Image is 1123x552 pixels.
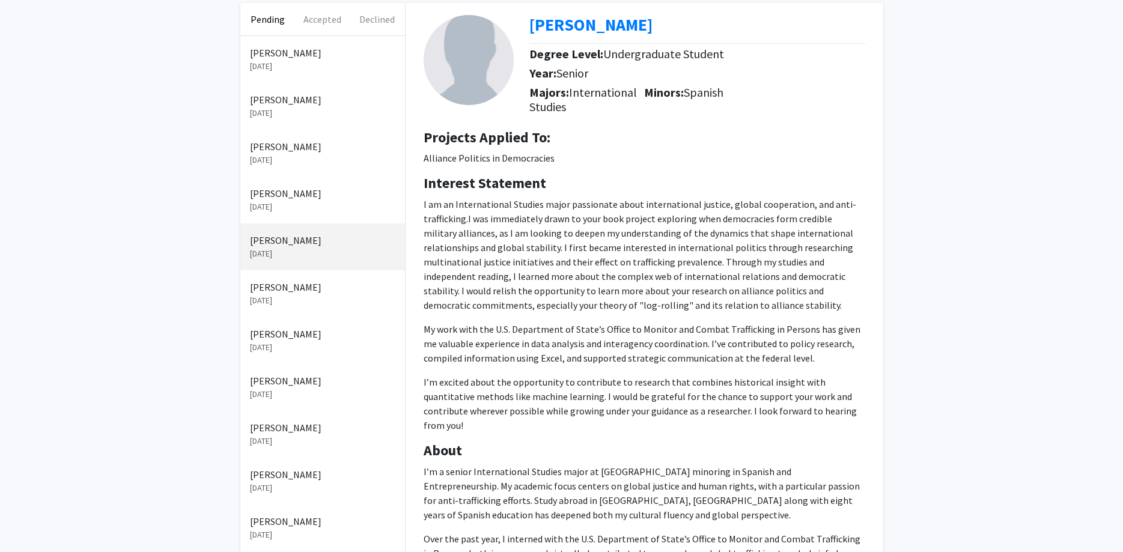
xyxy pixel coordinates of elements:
a: Opens in a new tab [529,14,653,35]
span: Senior [556,65,588,80]
p: I’m a senior International Studies major at [GEOGRAPHIC_DATA] minoring in Spanish and Entrepreneu... [424,464,865,522]
p: [DATE] [250,341,395,354]
span: Spanish [684,85,723,100]
b: Projects Applied To: [424,128,550,147]
b: Interest Statement [424,174,546,192]
p: [PERSON_NAME] [250,467,395,482]
p: [DATE] [250,154,395,166]
b: Majors: [529,85,569,100]
span: International Studies [529,85,637,114]
p: I’m excited about the opportunity to contribute to research that combines historical insight with... [424,375,865,432]
b: Year: [529,65,556,80]
p: [PERSON_NAME] [250,514,395,529]
b: [PERSON_NAME] [529,14,653,35]
p: [DATE] [250,247,395,260]
button: Accepted [295,3,350,35]
span: I was immediately drawn to your book project exploring when democracies form credible military al... [424,213,853,311]
p: [DATE] [250,482,395,494]
p: My work with the U.S. Department of State’s Office to Monitor and Combat Trafficking in Persons h... [424,322,865,365]
p: [DATE] [250,60,395,73]
span: Undergraduate Student [603,46,724,61]
button: Pending [240,3,295,35]
img: Profile Picture [424,15,514,105]
p: [PERSON_NAME] [250,93,395,107]
p: [DATE] [250,294,395,307]
iframe: Chat [9,498,51,543]
p: [DATE] [250,107,395,120]
b: Minors: [644,85,684,100]
button: Declined [350,3,404,35]
p: [PERSON_NAME] [250,186,395,201]
p: [PERSON_NAME] [250,46,395,60]
p: [DATE] [250,529,395,541]
p: Alliance Politics in Democracies [424,151,865,165]
p: [PERSON_NAME] [250,327,395,341]
p: [PERSON_NAME] [250,280,395,294]
p: [PERSON_NAME] [250,139,395,154]
p: [DATE] [250,388,395,401]
b: Degree Level: [529,46,603,61]
p: [DATE] [250,201,395,213]
p: [PERSON_NAME] [250,233,395,247]
p: [PERSON_NAME] [250,374,395,388]
p: [DATE] [250,435,395,447]
p: I am an International Studies major passionate about international justice, global cooperation, a... [424,197,865,312]
p: [PERSON_NAME] [250,420,395,435]
b: About [424,441,462,459]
